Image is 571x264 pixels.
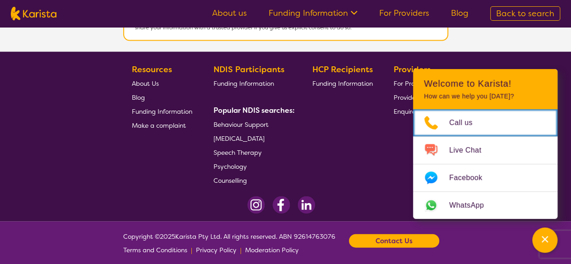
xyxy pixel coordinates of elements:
[272,196,290,214] img: Facebook
[132,118,192,132] a: Make a complaint
[449,171,493,185] span: Facebook
[449,144,492,157] span: Live Chat
[245,246,299,254] span: Moderation Policy
[312,64,372,75] b: HCP Recipients
[214,117,291,131] a: Behaviour Support
[413,69,557,219] div: Channel Menu
[379,8,429,19] a: For Providers
[490,6,560,21] a: Back to search
[245,243,299,257] a: Moderation Policy
[214,120,269,129] span: Behaviour Support
[212,8,247,19] a: About us
[214,64,284,75] b: NDIS Participants
[132,79,159,88] span: About Us
[269,8,357,19] a: Funding Information
[394,104,436,118] a: Enquire
[132,107,192,116] span: Funding Information
[196,246,237,254] span: Privacy Policy
[394,90,436,104] a: Provider Login
[496,8,554,19] span: Back to search
[394,93,436,102] span: Provider Login
[123,230,335,257] span: Copyright © 2025 Karista Pty Ltd. All rights reserved. ABN 92614763076
[394,76,436,90] a: For Providers
[376,234,413,248] b: Contact Us
[214,106,295,115] b: Popular NDIS searches:
[191,243,192,257] p: |
[132,90,192,104] a: Blog
[394,64,431,75] b: Providers
[196,243,237,257] a: Privacy Policy
[413,192,557,219] a: Web link opens in a new tab.
[449,116,483,130] span: Call us
[132,76,192,90] a: About Us
[214,76,291,90] a: Funding Information
[214,162,247,171] span: Psychology
[532,227,557,253] button: Channel Menu
[451,8,469,19] a: Blog
[214,148,262,157] span: Speech Therapy
[247,196,265,214] img: Instagram
[394,79,432,88] span: For Providers
[413,109,557,219] ul: Choose channel
[132,93,145,102] span: Blog
[424,93,547,100] p: How can we help you [DATE]?
[132,104,192,118] a: Funding Information
[214,176,247,185] span: Counselling
[424,78,547,89] h2: Welcome to Karista!
[312,79,372,88] span: Funding Information
[132,121,186,130] span: Make a complaint
[240,243,241,257] p: |
[132,64,172,75] b: Resources
[214,173,291,187] a: Counselling
[123,243,187,257] a: Terms and Conditions
[312,76,372,90] a: Funding Information
[449,199,495,212] span: WhatsApp
[11,7,56,20] img: Karista logo
[394,107,416,116] span: Enquire
[214,145,291,159] a: Speech Therapy
[214,159,291,173] a: Psychology
[214,79,274,88] span: Funding Information
[123,246,187,254] span: Terms and Conditions
[297,196,315,214] img: LinkedIn
[214,134,265,143] span: [MEDICAL_DATA]
[214,131,291,145] a: [MEDICAL_DATA]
